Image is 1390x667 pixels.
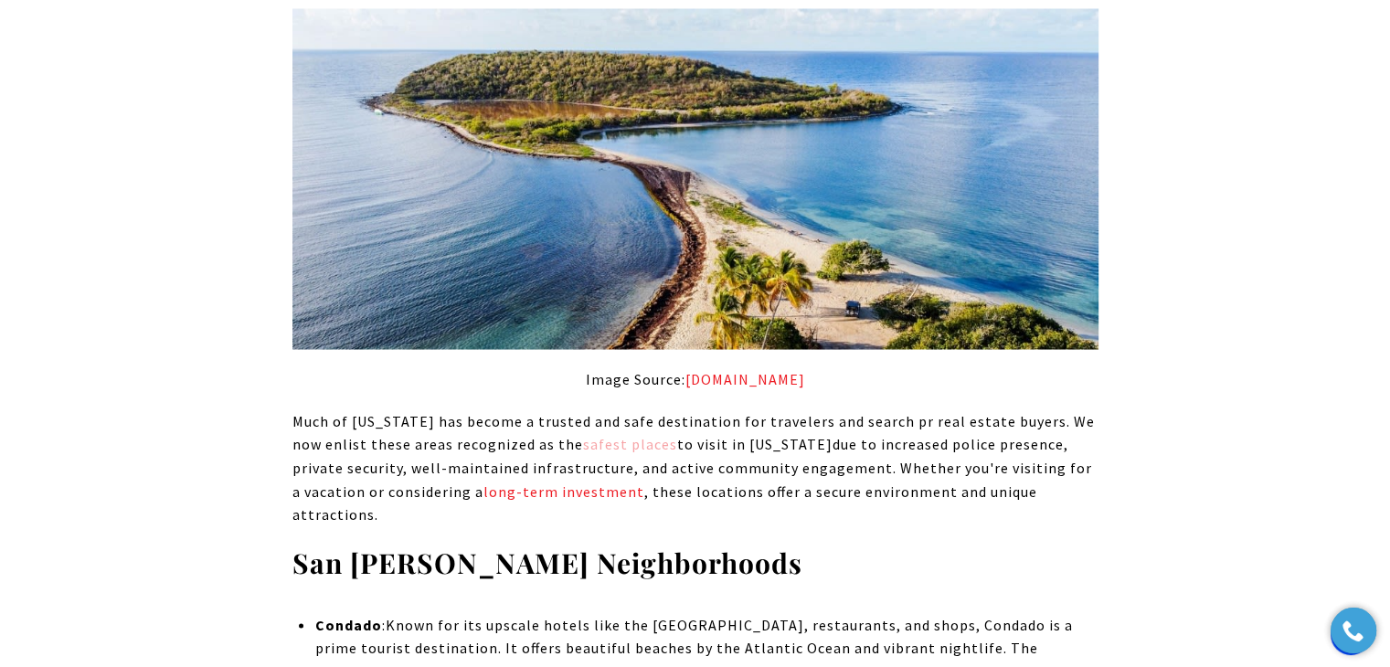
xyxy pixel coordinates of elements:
a: safest places - open in a new tab [583,434,677,452]
strong: San [PERSON_NAME] Neighborhoods [292,544,802,580]
a: discoverymap.com - open in a new tab [685,369,805,387]
strong: Condado [314,615,381,633]
p: Image Source: [292,367,1098,391]
a: long-term investment - open in a new tab [483,482,644,500]
img: Aerial view of a tropical island with lush greenery, sandy beaches, and calm blue waters. [292,8,1098,349]
span: Much of [US_STATE] has become a trusted and safe destination for travelers and search pr real est... [292,411,1095,453]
